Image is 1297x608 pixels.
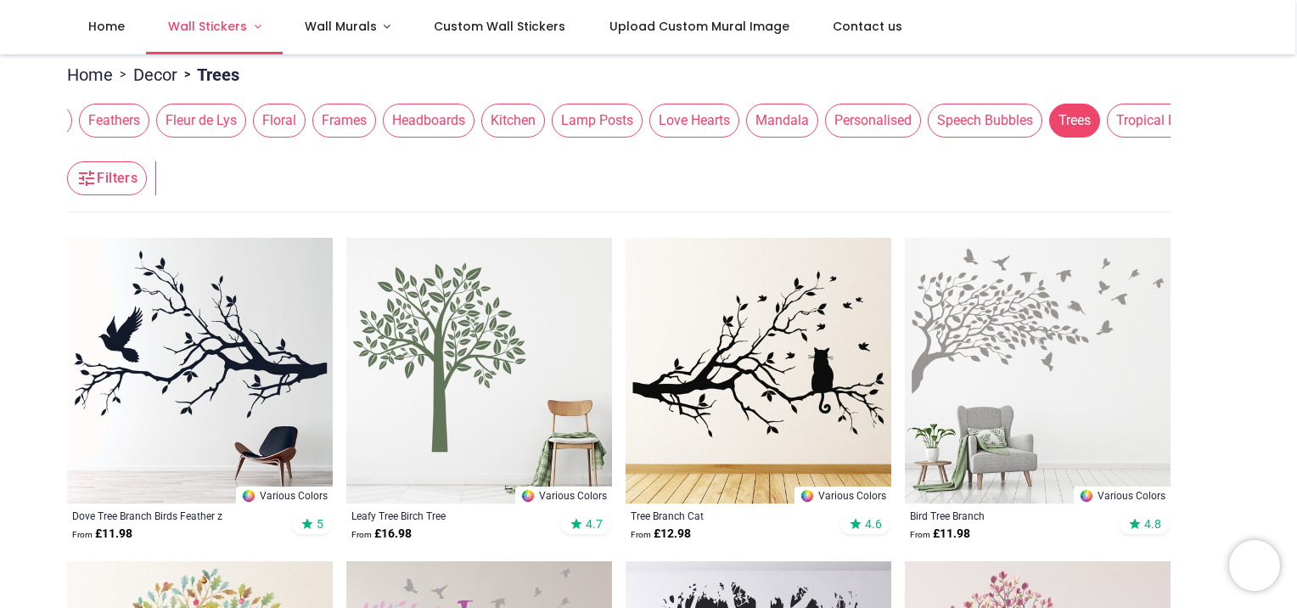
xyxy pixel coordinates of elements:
[241,488,256,504] img: Color Wheel
[1144,516,1161,532] span: 4.8
[800,488,815,504] img: Color Wheel
[552,104,643,138] span: Lamp Posts
[88,18,125,35] span: Home
[746,104,818,138] span: Mandala
[649,104,739,138] span: Love Hearts
[739,104,818,138] button: Mandala
[149,104,246,138] button: Fleur de Lys
[72,104,149,138] button: Feathers
[67,161,147,195] button: Filters
[113,66,133,83] span: >
[156,104,246,138] span: Fleur de Lys
[351,530,372,539] span: From
[312,104,376,138] span: Frames
[1074,487,1171,504] a: Various Colors
[631,509,835,522] a: Tree Branch Cat
[305,18,377,35] span: Wall Murals
[631,526,691,543] strong: £ 12.98
[72,530,93,539] span: From
[1049,104,1100,138] span: Trees
[515,487,612,504] a: Various Colors
[928,104,1042,138] span: Speech Bubbles
[317,516,323,532] span: 5
[631,530,651,539] span: From
[346,238,612,504] img: Leafy Tree Birch Tree Wall Sticker
[79,104,149,138] span: Feathers
[921,104,1042,138] button: Speech Bubbles
[236,487,333,504] a: Various Colors
[481,104,545,138] span: Kitchen
[434,18,565,35] span: Custom Wall Stickers
[474,104,545,138] button: Kitchen
[72,509,277,522] a: Dove Tree Branch Birds Feather z
[865,516,882,532] span: 4.6
[586,516,603,532] span: 4.7
[818,104,921,138] button: Personalised
[520,488,536,504] img: Color Wheel
[376,104,474,138] button: Headboards
[133,63,177,87] a: Decor
[72,526,132,543] strong: £ 11.98
[306,104,376,138] button: Frames
[168,18,247,35] span: Wall Stickers
[1107,104,1212,138] span: Tropical Decor
[910,509,1115,522] a: Bird Tree Branch
[626,238,891,504] img: Tree Branch Cat Wall Sticker
[177,66,197,83] span: >
[1079,488,1094,504] img: Color Wheel
[177,63,239,87] li: Trees
[383,104,474,138] span: Headboards
[67,238,333,504] img: Dove Tree Branch Birds Feather Wall Stickerz
[351,526,412,543] strong: £ 16.98
[1100,104,1212,138] button: Tropical Decor
[910,526,970,543] strong: £ 11.98
[351,509,556,522] a: Leafy Tree Birch Tree
[67,63,113,87] a: Home
[609,18,789,35] span: Upload Custom Mural Image
[833,18,902,35] span: Contact us
[545,104,643,138] button: Lamp Posts
[794,487,891,504] a: Various Colors
[1229,540,1280,591] iframe: Brevo live chat
[910,530,930,539] span: From
[1042,104,1100,138] button: Trees
[246,104,306,138] button: Floral
[825,104,921,138] span: Personalised
[905,238,1171,504] img: Bird Tree Branch Wall Sticker
[643,104,739,138] button: Love Hearts
[253,104,306,138] span: Floral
